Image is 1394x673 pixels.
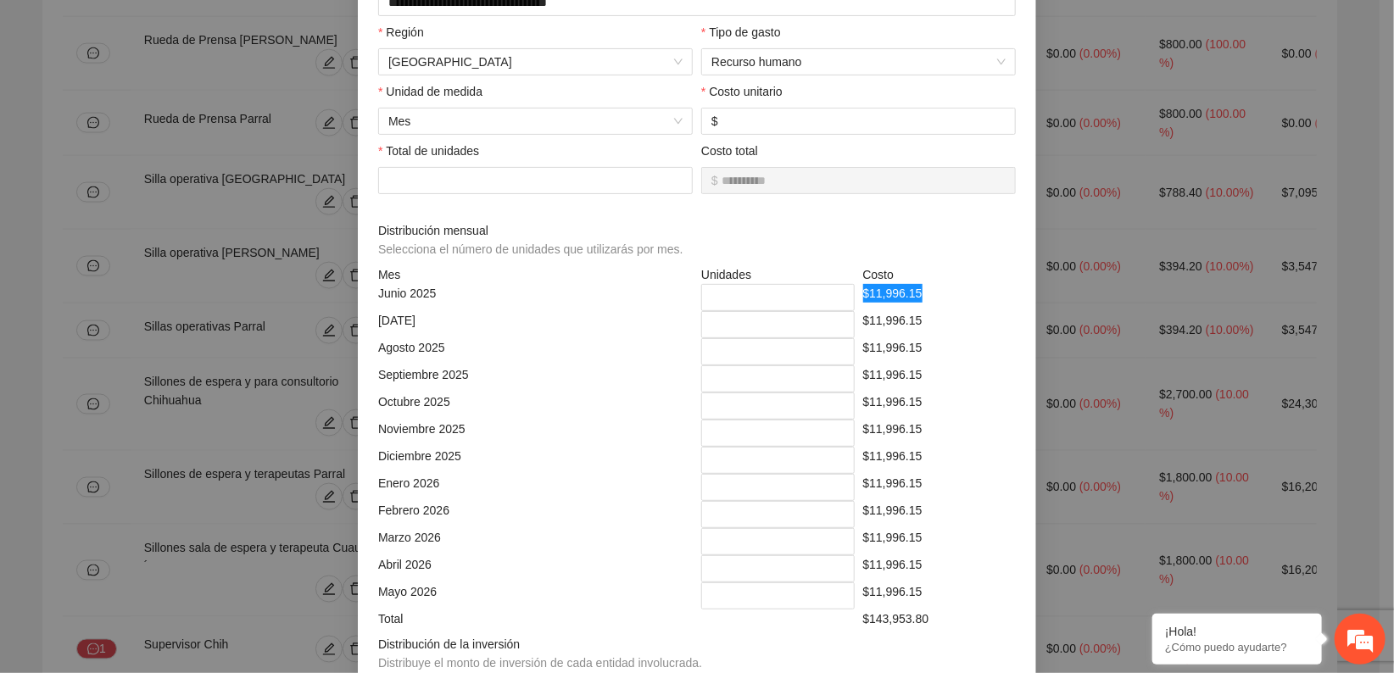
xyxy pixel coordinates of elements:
label: Costo unitario [701,82,783,101]
div: ¡Hola! [1165,625,1309,638]
label: Región [378,23,424,42]
div: Minimizar ventana de chat en vivo [278,8,319,49]
span: $ [711,171,718,190]
p: ¿Cómo puedo ayudarte? [1165,641,1309,654]
div: Diciembre 2025 [374,447,697,474]
div: Marzo 2026 [374,528,697,555]
textarea: Escriba su mensaje y pulse “Intro” [8,463,323,522]
div: $11,996.15 [859,420,1021,447]
span: Estamos en línea. [98,226,234,398]
div: Chatee con nosotros ahora [88,86,285,108]
label: Costo total [701,142,758,160]
label: Total de unidades [378,142,479,160]
div: Junio 2025 [374,284,697,311]
div: Agosto 2025 [374,338,697,365]
div: Unidades [697,265,859,284]
div: Abril 2026 [374,555,697,582]
div: Octubre 2025 [374,392,697,420]
span: Distribución de la inversión [378,635,709,672]
div: Mayo 2026 [374,582,697,609]
label: Unidad de medida [378,82,482,101]
span: $ [711,112,718,131]
div: Febrero 2026 [374,501,697,528]
div: $11,996.15 [859,447,1021,474]
label: Tipo de gasto [701,23,781,42]
div: Mes [374,265,697,284]
span: Recurso humano [711,49,1006,75]
div: Septiembre 2025 [374,365,697,392]
div: $11,996.15 [859,311,1021,338]
span: Chihuahua [388,49,683,75]
span: Selecciona el número de unidades que utilizarás por mes. [378,242,683,256]
span: Distribución mensual [378,221,689,259]
div: $11,996.15 [859,284,1021,311]
span: Mes [388,108,683,134]
div: $11,996.15 [859,555,1021,582]
div: $11,996.15 [859,582,1021,609]
div: [DATE] [374,311,697,338]
div: $11,996.15 [859,365,1021,392]
div: Total [374,609,697,628]
div: $11,996.15 [859,528,1021,555]
div: $11,996.15 [859,338,1021,365]
div: Enero 2026 [374,474,697,501]
span: Distribuye el monto de inversión de cada entidad involucrada. [378,656,702,670]
div: Costo [859,265,1021,284]
div: $11,996.15 [859,501,1021,528]
div: $11,996.15 [859,474,1021,501]
div: Noviembre 2025 [374,420,697,447]
div: $143,953.80 [859,609,1021,628]
div: $11,996.15 [859,392,1021,420]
